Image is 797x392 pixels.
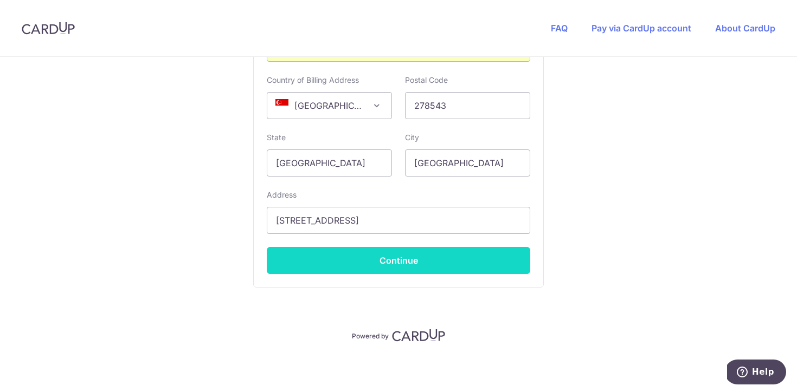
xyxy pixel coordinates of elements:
label: Postal Code [405,75,448,86]
p: Powered by [352,330,389,341]
span: Singapore [267,92,392,119]
a: Pay via CardUp account [592,23,691,34]
iframe: Opens a widget where you can find more information [727,360,786,387]
label: Country of Billing Address [267,75,359,86]
img: CardUp [392,329,445,342]
label: Address [267,190,297,200]
input: Example 123456 [405,92,530,119]
span: Singapore [267,93,391,119]
label: State [267,132,286,143]
label: City [405,132,419,143]
img: CardUp [22,22,75,35]
a: FAQ [551,23,568,34]
a: About CardUp [715,23,775,34]
button: Continue [267,247,530,274]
